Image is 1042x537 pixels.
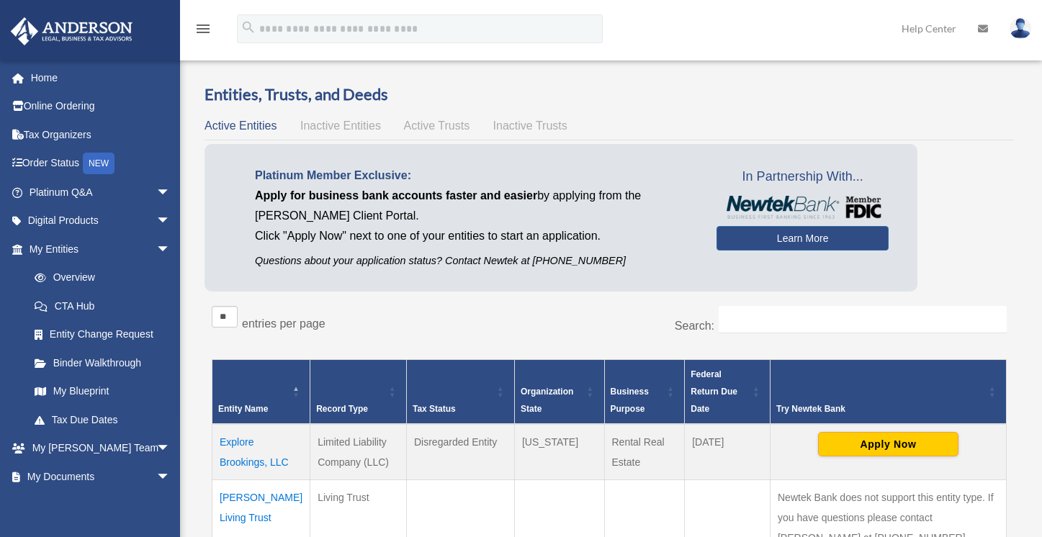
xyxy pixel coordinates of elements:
[156,178,185,207] span: arrow_drop_down
[20,263,178,292] a: Overview
[818,432,958,456] button: Apply Now
[20,405,185,434] a: Tax Due Dates
[514,359,604,424] th: Organization State: Activate to sort
[156,462,185,492] span: arrow_drop_down
[404,119,470,132] span: Active Trusts
[20,377,185,406] a: My Blueprint
[685,359,771,424] th: Federal Return Due Date: Activate to sort
[212,424,310,480] td: Explore Brookings, LLC
[255,166,695,186] p: Platinum Member Exclusive:
[406,359,514,424] th: Tax Status: Activate to sort
[776,400,984,418] div: Try Newtek Bank
[10,92,192,121] a: Online Ordering
[194,25,212,37] a: menu
[514,424,604,480] td: [US_STATE]
[6,17,137,45] img: Anderson Advisors Platinum Portal
[1010,18,1031,39] img: User Pic
[255,226,695,246] p: Click "Apply Now" next to one of your entities to start an application.
[770,359,1006,424] th: Try Newtek Bank : Activate to sort
[20,348,185,377] a: Binder Walkthrough
[717,166,889,189] span: In Partnership With...
[242,317,325,330] label: entries per page
[10,149,192,179] a: Order StatusNEW
[310,359,407,424] th: Record Type: Activate to sort
[717,226,889,251] a: Learn More
[205,84,1014,106] h3: Entities, Trusts, and Deeds
[212,359,310,424] th: Entity Name: Activate to invert sorting
[10,462,192,491] a: My Documentsarrow_drop_down
[675,320,714,332] label: Search:
[218,404,268,414] span: Entity Name
[205,119,277,132] span: Active Entities
[10,207,192,235] a: Digital Productsarrow_drop_down
[20,292,185,320] a: CTA Hub
[255,186,695,226] p: by applying from the [PERSON_NAME] Client Portal.
[406,424,514,480] td: Disregarded Entity
[604,359,685,424] th: Business Purpose: Activate to sort
[316,404,368,414] span: Record Type
[156,434,185,464] span: arrow_drop_down
[156,235,185,264] span: arrow_drop_down
[10,120,192,149] a: Tax Organizers
[300,119,381,132] span: Inactive Entities
[724,196,881,219] img: NewtekBankLogoSM.png
[691,369,737,414] span: Federal Return Due Date
[310,424,407,480] td: Limited Liability Company (LLC)
[685,424,771,480] td: [DATE]
[10,434,192,463] a: My [PERSON_NAME] Teamarrow_drop_down
[241,19,256,35] i: search
[20,320,185,349] a: Entity Change Request
[493,119,567,132] span: Inactive Trusts
[156,207,185,236] span: arrow_drop_down
[83,153,114,174] div: NEW
[10,178,192,207] a: Platinum Q&Aarrow_drop_down
[10,63,192,92] a: Home
[611,387,649,414] span: Business Purpose
[255,252,695,270] p: Questions about your application status? Contact Newtek at [PHONE_NUMBER]
[255,189,537,202] span: Apply for business bank accounts faster and easier
[194,20,212,37] i: menu
[604,424,685,480] td: Rental Real Estate
[413,404,456,414] span: Tax Status
[10,235,185,263] a: My Entitiesarrow_drop_down
[521,387,573,414] span: Organization State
